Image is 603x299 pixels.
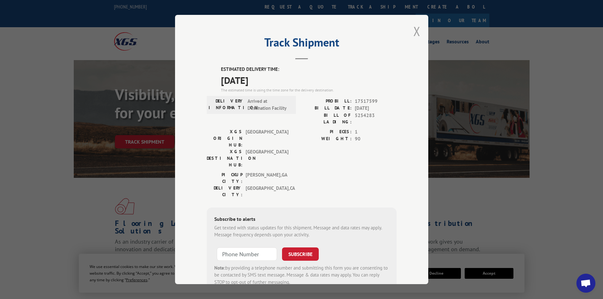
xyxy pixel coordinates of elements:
[246,148,288,168] span: [GEOGRAPHIC_DATA]
[246,128,288,148] span: [GEOGRAPHIC_DATA]
[214,265,389,286] div: by providing a telephone number and submitting this form you are consenting to be contacted by SM...
[207,171,242,185] label: PICKUP CITY:
[413,23,420,40] button: Close modal
[221,87,397,93] div: The estimated time is using the time zone for the delivery destination.
[214,265,225,271] strong: Note:
[207,185,242,198] label: DELIVERY CITY:
[207,148,242,168] label: XGS DESTINATION HUB:
[207,38,397,50] h2: Track Shipment
[355,105,397,112] span: [DATE]
[302,128,352,136] label: PIECES:
[282,247,319,261] button: SUBSCRIBE
[209,98,244,112] label: DELIVERY INFORMATION:
[221,66,397,73] label: ESTIMATED DELIVERY TIME:
[221,73,397,87] span: [DATE]
[355,128,397,136] span: 1
[217,247,277,261] input: Phone Number
[248,98,290,112] span: Arrived at Destination Facility
[246,171,288,185] span: [PERSON_NAME] , GA
[214,215,389,224] div: Subscribe to alerts
[576,274,595,293] div: Open chat
[246,185,288,198] span: [GEOGRAPHIC_DATA] , CA
[355,112,397,125] span: 5254283
[355,98,397,105] span: 17517599
[302,98,352,105] label: PROBILL:
[302,112,352,125] label: BILL OF LADING:
[302,135,352,143] label: WEIGHT:
[355,135,397,143] span: 90
[207,128,242,148] label: XGS ORIGIN HUB:
[214,224,389,239] div: Get texted with status updates for this shipment. Message and data rates may apply. Message frequ...
[302,105,352,112] label: BILL DATE:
